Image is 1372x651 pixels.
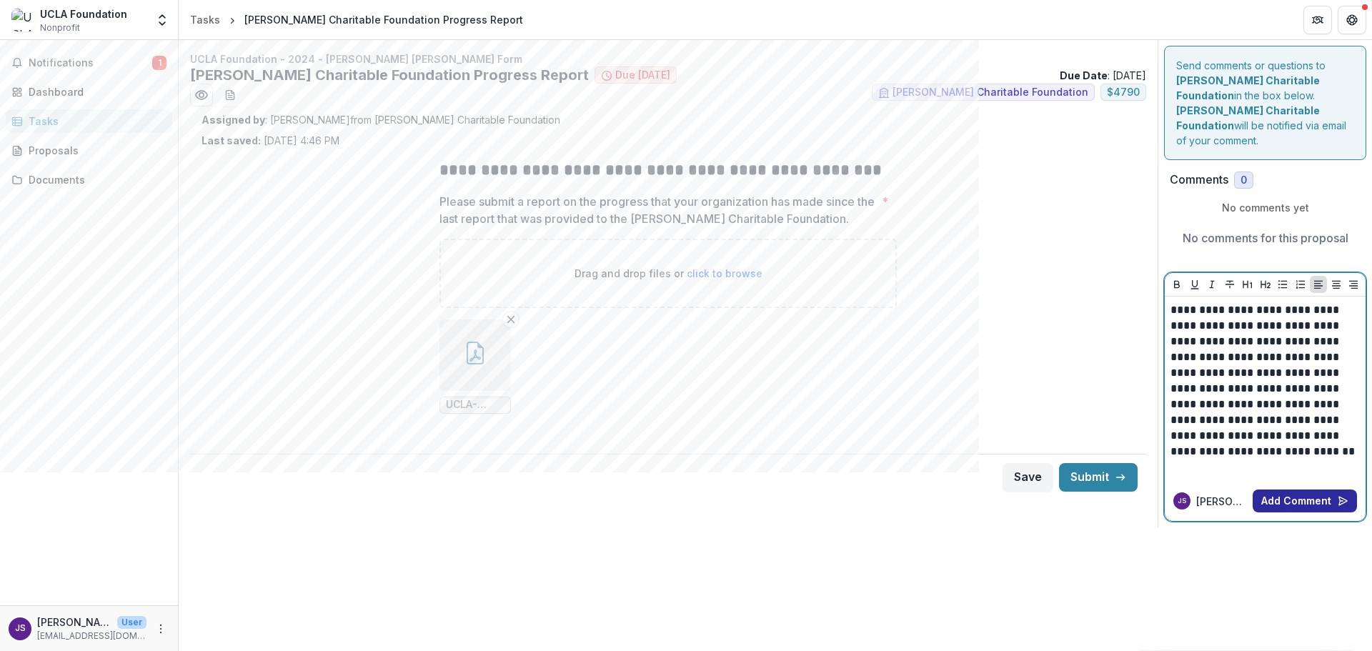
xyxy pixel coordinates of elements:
p: [PERSON_NAME] [37,615,111,630]
div: Proposals [29,143,161,158]
p: : [DATE] [1060,68,1146,83]
p: Please submit a report on the progress that your organization has made since the last report that... [439,193,876,227]
button: Strike [1221,276,1238,293]
p: : [PERSON_NAME] from [PERSON_NAME] Charitable Foundation [202,112,1135,127]
button: Submit [1059,463,1138,492]
p: [PERSON_NAME] [1196,494,1247,509]
strong: Due Date [1060,69,1108,81]
strong: Last saved: [202,134,261,146]
button: Open entity switcher [152,6,172,34]
div: Send comments or questions to in the box below. will be notified via email of your comment. [1164,46,1366,160]
button: Italicize [1203,276,1221,293]
a: Tasks [6,109,172,133]
button: Align Right [1345,276,1362,293]
span: $ 4790 [1107,86,1140,99]
span: click to browse [687,267,762,279]
div: Documents [29,172,161,187]
nav: breadcrumb [184,9,529,30]
span: [PERSON_NAME] Charitable Foundation [893,86,1088,99]
p: [DATE] 4:46 PM [202,133,339,148]
button: Get Help [1338,6,1366,34]
p: User [117,616,146,629]
button: Underline [1186,276,1203,293]
div: Janice Shintaku [1178,497,1186,505]
button: Bold [1168,276,1185,293]
div: Tasks [190,12,220,27]
strong: [PERSON_NAME] Charitable Foundation [1176,74,1320,101]
p: UCLA Foundation - 2024 - [PERSON_NAME] [PERSON_NAME] Form [190,51,1146,66]
strong: Assigned by [202,114,265,126]
button: Save [1003,463,1053,492]
div: Remove FileUCLA-[PERSON_NAME][GEOGRAPHIC_DATA]-2025.08.15.pdf [439,319,511,414]
button: Partners [1303,6,1332,34]
div: [PERSON_NAME] Charitable Foundation Progress Report [244,12,523,27]
span: 1 [152,56,166,70]
a: Proposals [6,139,172,162]
button: Align Center [1328,276,1345,293]
h2: Comments [1170,173,1228,187]
button: Heading 2 [1257,276,1274,293]
a: Dashboard [6,80,172,104]
button: Add Comment [1253,490,1357,512]
a: Documents [6,168,172,192]
div: Dashboard [29,84,161,99]
span: Nonprofit [40,21,80,34]
img: UCLA Foundation [11,9,34,31]
button: Bullet List [1274,276,1291,293]
button: Ordered List [1292,276,1309,293]
p: Drag and drop files or [575,266,762,281]
h2: [PERSON_NAME] Charitable Foundation Progress Report [190,66,589,84]
button: Notifications1 [6,51,172,74]
strong: [PERSON_NAME] Charitable Foundation [1176,104,1320,131]
button: Preview 374e2410-cfb1-443e-80d4-c7d14ef1debc.pdf [190,84,213,106]
div: UCLA Foundation [40,6,127,21]
button: More [152,620,169,637]
div: Tasks [29,114,161,129]
p: [EMAIL_ADDRESS][DOMAIN_NAME] [37,630,146,642]
span: 0 [1241,174,1247,187]
button: Remove File [502,311,520,328]
button: Heading 1 [1239,276,1256,293]
button: Align Left [1310,276,1327,293]
p: No comments yet [1170,200,1361,215]
div: Janice Shintaku [15,624,26,633]
p: No comments for this proposal [1183,229,1348,247]
span: UCLA-[PERSON_NAME][GEOGRAPHIC_DATA]-2025.08.15.pdf [446,399,504,411]
a: Tasks [184,9,226,30]
span: Notifications [29,57,152,69]
span: Due [DATE] [615,69,670,81]
button: download-word-button [219,84,242,106]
